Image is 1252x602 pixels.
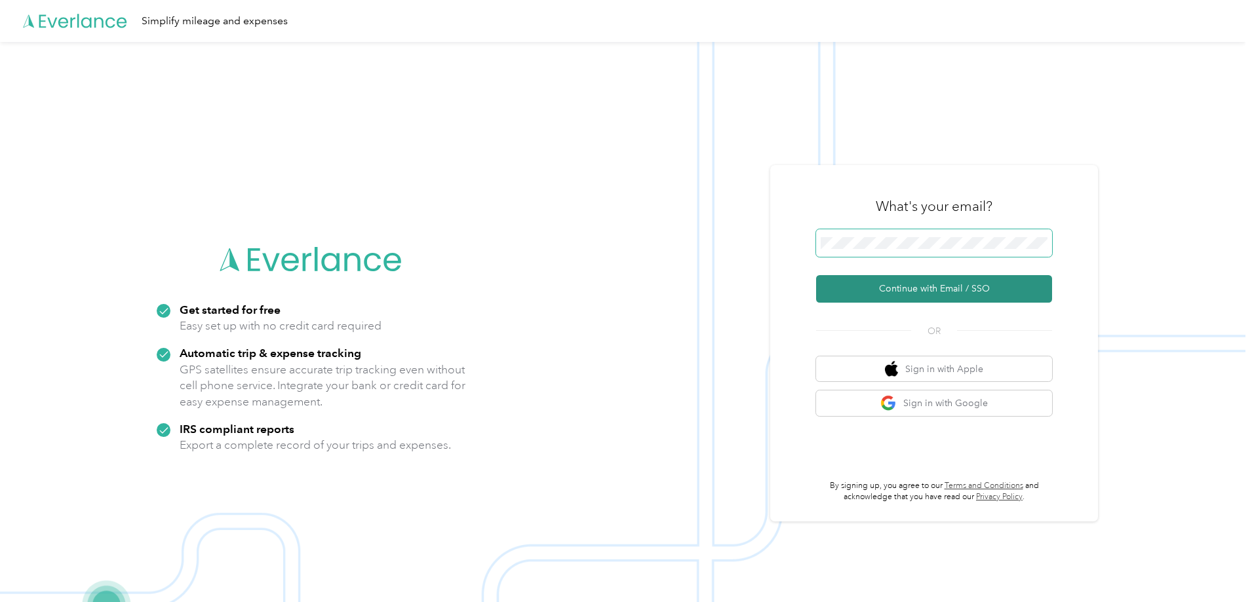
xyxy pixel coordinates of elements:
[180,346,361,360] strong: Automatic trip & expense tracking
[180,318,381,334] p: Easy set up with no credit card required
[180,422,294,436] strong: IRS compliant reports
[885,361,898,377] img: apple logo
[180,437,451,453] p: Export a complete record of your trips and expenses.
[180,362,466,410] p: GPS satellites ensure accurate trip tracking even without cell phone service. Integrate your bank...
[976,492,1023,502] a: Privacy Policy
[816,390,1052,416] button: google logoSign in with Google
[180,303,281,316] strong: Get started for free
[911,324,957,338] span: OR
[816,480,1052,503] p: By signing up, you agree to our and acknowledge that you have read our .
[142,13,288,29] div: Simplify mileage and expenses
[876,197,992,216] h3: What's your email?
[945,481,1023,491] a: Terms and Conditions
[880,395,897,411] img: google logo
[816,275,1052,303] button: Continue with Email / SSO
[816,356,1052,382] button: apple logoSign in with Apple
